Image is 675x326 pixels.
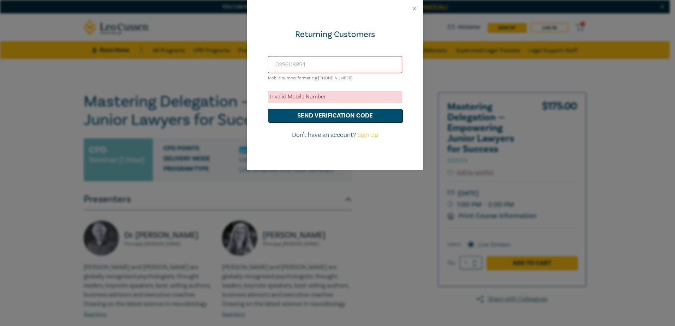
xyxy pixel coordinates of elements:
button: Close [411,6,418,12]
p: Don't have an account? [268,131,402,140]
button: send verification code [268,109,402,122]
a: Sign Up [357,131,378,139]
div: Invalid Mobile Number [268,91,402,103]
small: Mobile number format e.g [PHONE_NUMBER] [268,76,353,81]
input: Enter email or Mobile number [268,56,402,73]
div: Returning Customers [268,29,402,40]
